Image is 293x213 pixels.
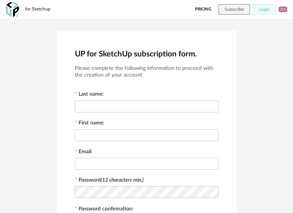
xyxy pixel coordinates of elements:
[279,5,287,13] img: us
[75,65,219,79] h3: Please complete the following information to proceed with the creation of your account
[75,206,134,213] label: Password confirmation:
[6,2,19,17] img: OXP
[225,7,244,12] span: Subscribe
[75,49,219,59] h2: UP for SketchUp subscription form.
[219,4,250,15] button: Subscribe
[75,120,104,127] label: First name:
[259,7,270,12] span: Login
[101,177,144,183] i: (12 characters min.)
[195,4,211,15] a: Pricing
[75,149,92,156] label: Email:
[253,4,276,15] button: Login
[75,92,104,98] label: Last name:
[25,6,51,12] div: for Sketchup
[79,177,144,183] label: Password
